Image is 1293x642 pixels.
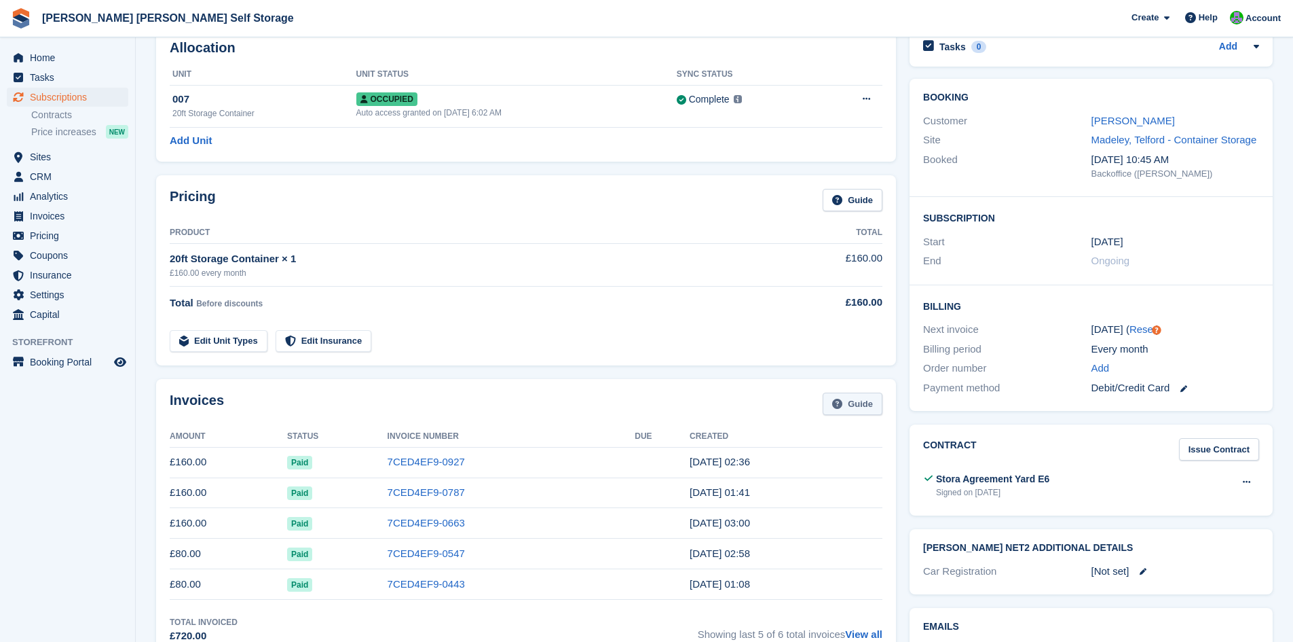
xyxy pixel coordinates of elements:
span: Home [30,48,111,67]
div: £160.00 every month [170,267,772,279]
a: menu [7,246,128,265]
div: Debit/Credit Card [1091,380,1259,396]
span: Before discounts [196,299,263,308]
th: Unit [170,64,356,86]
span: Total [170,297,193,308]
div: Backoffice ([PERSON_NAME]) [1091,167,1259,181]
th: Due [635,426,690,448]
div: Auto access granted on [DATE] 6:02 AM [356,107,677,119]
div: [DATE] ( ) [1091,322,1259,338]
div: 20ft Storage Container × 1 [170,251,772,267]
span: Occupied [356,92,417,106]
span: Pricing [30,226,111,245]
div: Every month [1091,342,1259,357]
div: Site [923,132,1091,148]
a: Madeley, Telford - Container Storage [1091,134,1257,145]
time: 2025-09-01 01:36:17 UTC [690,456,750,467]
span: Invoices [30,207,111,226]
span: Paid [287,486,312,500]
span: Paid [287,548,312,561]
img: icon-info-grey-7440780725fd019a000dd9b08b2336e03edf1995a4989e88bcd33f0948082b44.svg [734,95,742,103]
a: menu [7,167,128,186]
a: [PERSON_NAME] [1091,115,1175,126]
div: Tooltip anchor [1150,324,1163,336]
a: 7CED4EF9-0787 [388,486,465,498]
span: Paid [287,517,312,531]
a: menu [7,68,128,87]
td: £80.00 [170,539,287,569]
div: Next invoice [923,322,1091,338]
a: Issue Contract [1179,438,1259,461]
h2: Contract [923,438,977,461]
a: menu [7,88,128,107]
time: 2025-08-01 00:41:01 UTC [690,486,750,498]
div: Signed on [DATE] [936,486,1049,499]
a: 7CED4EF9-0547 [388,548,465,559]
a: menu [7,226,128,245]
img: Tom Spickernell [1230,11,1243,24]
h2: Subscription [923,211,1259,224]
th: Created [690,426,882,448]
h2: Invoices [170,393,224,415]
td: £80.00 [170,569,287,600]
span: Sites [30,147,111,166]
th: Product [170,222,772,244]
a: 7CED4EF9-0927 [388,456,465,467]
div: Complete [689,92,730,107]
a: menu [7,147,128,166]
a: Guide [823,189,882,211]
a: Edit Insurance [276,330,372,353]
div: 0 [971,41,987,53]
time: 2025-06-01 01:58:22 UTC [690,548,750,559]
span: Settings [30,285,111,304]
a: Guide [823,393,882,415]
div: Billing period [923,342,1091,357]
a: Reset [1129,323,1156,335]
div: 007 [172,92,356,107]
span: Insurance [30,266,111,285]
h2: Emails [923,622,1259,632]
span: Capital [30,305,111,324]
a: menu [7,266,128,285]
a: menu [7,48,128,67]
a: Contracts [31,109,128,122]
a: menu [7,207,128,226]
div: Customer [923,113,1091,129]
span: Account [1245,12,1281,25]
div: 20ft Storage Container [172,107,356,120]
span: Help [1199,11,1218,24]
span: Create [1131,11,1159,24]
div: End [923,253,1091,269]
span: Analytics [30,187,111,206]
div: Total Invoiced [170,616,238,628]
div: [DATE] 10:45 AM [1091,152,1259,168]
span: Price increases [31,126,96,139]
a: Edit Unit Types [170,330,267,353]
div: [Not set] [1091,564,1259,579]
span: Booking Portal [30,353,111,372]
h2: Allocation [170,40,882,56]
div: Stora Agreement Yard E6 [936,472,1049,486]
span: CRM [30,167,111,186]
th: Total [772,222,882,244]
a: [PERSON_NAME] [PERSON_NAME] Self Storage [37,7,299,29]
a: Add [1219,39,1237,55]
a: Preview store [112,354,128,370]
a: menu [7,187,128,206]
div: Start [923,234,1091,250]
div: Booked [923,152,1091,181]
a: Add Unit [170,133,212,149]
time: 2025-07-01 02:00:42 UTC [690,517,750,529]
th: Unit Status [356,64,677,86]
div: Car Registration [923,564,1091,579]
h2: Tasks [939,41,966,53]
span: Tasks [30,68,111,87]
div: £160.00 [772,295,882,310]
td: £160.00 [772,243,882,286]
td: £160.00 [170,447,287,478]
a: menu [7,353,128,372]
div: Payment method [923,380,1091,396]
a: menu [7,285,128,304]
span: Coupons [30,246,111,265]
span: Subscriptions [30,88,111,107]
